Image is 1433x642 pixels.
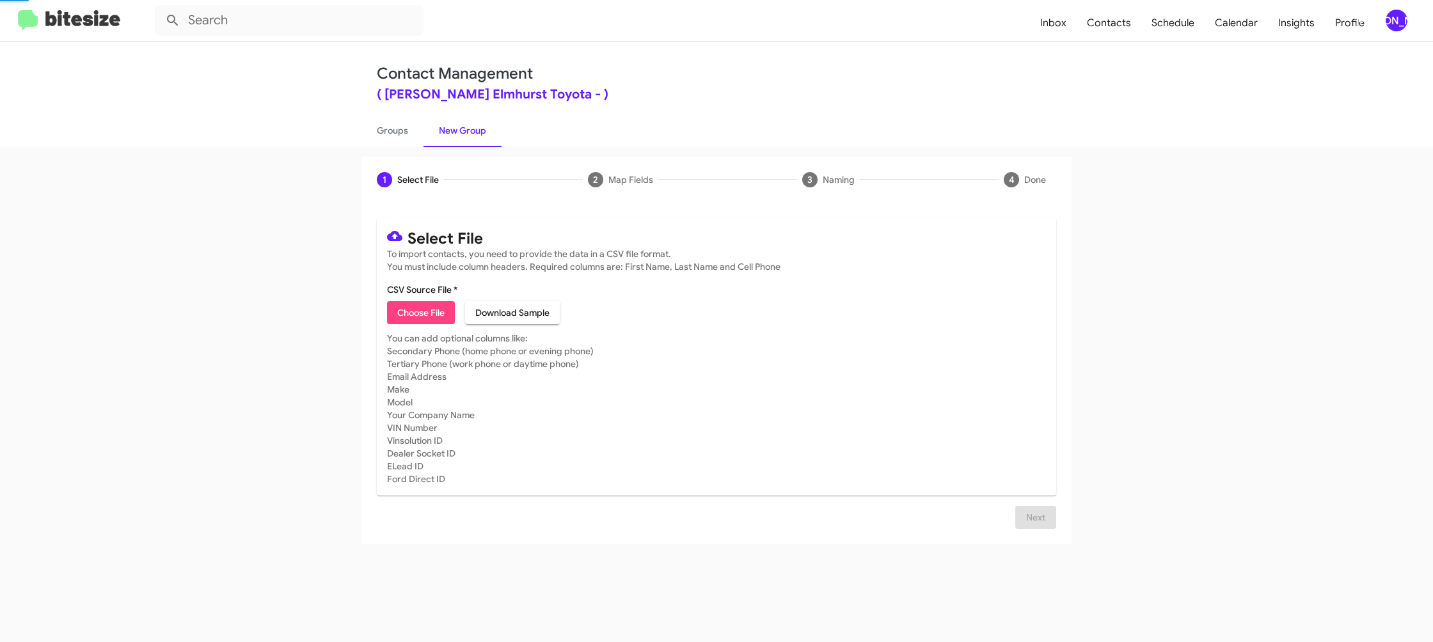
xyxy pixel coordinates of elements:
a: Groups [361,114,424,147]
a: Insights [1268,4,1325,42]
span: Download Sample [475,301,550,324]
a: New Group [424,114,502,147]
div: [PERSON_NAME] [1386,10,1407,31]
a: Contacts [1077,4,1141,42]
a: Schedule [1141,4,1205,42]
span: Next [1025,506,1046,529]
mat-card-subtitle: You can add optional columns like: Secondary Phone (home phone or evening phone) Tertiary Phone (... [387,332,1046,485]
span: Choose File [397,301,445,324]
div: ( [PERSON_NAME] Elmhurst Toyota - ) [377,88,1056,101]
a: Profile [1325,4,1375,42]
a: Calendar [1205,4,1268,42]
button: Choose File [387,301,455,324]
a: Contact Management [377,64,533,83]
input: Search [155,5,424,36]
a: Inbox [1030,4,1077,42]
mat-card-title: Select File [387,228,1046,245]
button: Download Sample [465,301,560,324]
button: [PERSON_NAME] [1375,10,1419,31]
button: Next [1015,506,1056,529]
mat-card-subtitle: To import contacts, you need to provide the data in a CSV file format. You must include column he... [387,247,1046,273]
label: CSV Source File * [387,283,457,296]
